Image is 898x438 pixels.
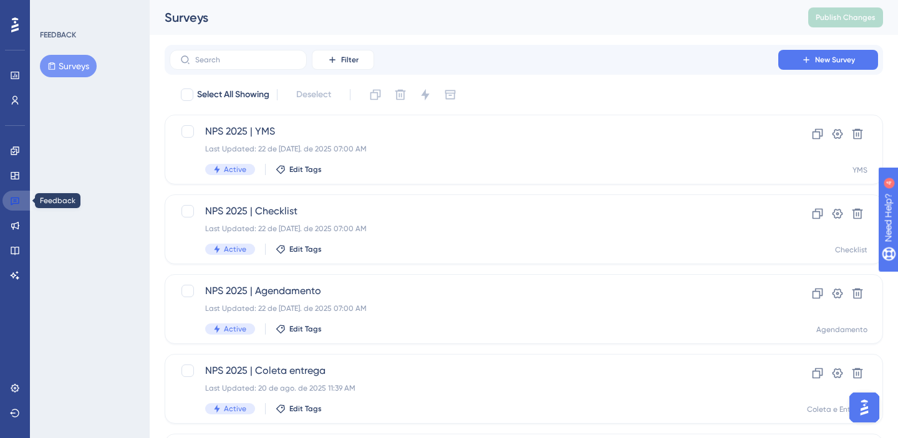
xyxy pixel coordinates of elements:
button: Edit Tags [276,164,322,174]
span: Need Help? [29,3,78,18]
span: Edit Tags [289,164,322,174]
div: Last Updated: 20 de ago. de 2025 11:39 AM [205,383,743,393]
span: Active [224,164,246,174]
span: NPS 2025 | YMS [205,124,743,139]
span: Deselect [296,87,331,102]
span: Active [224,244,246,254]
div: Checklist [835,245,867,255]
iframe: UserGuiding AI Assistant Launcher [846,389,883,426]
input: Search [195,55,296,64]
div: Last Updated: 22 de [DATE]. de 2025 07:00 AM [205,224,743,234]
div: Surveys [165,9,777,26]
button: Deselect [285,83,342,106]
span: NPS 2025 | Agendamento [205,283,743,298]
span: Active [224,404,246,414]
span: NPS 2025 | Coleta entrega [205,363,743,378]
span: Edit Tags [289,404,322,414]
div: Agendamento [816,325,867,335]
span: Edit Tags [289,244,322,254]
div: YMS [852,165,867,175]
div: Coleta e Entrega [807,404,867,414]
button: Edit Tags [276,404,322,414]
button: Publish Changes [808,7,883,27]
span: NPS 2025 | Checklist [205,204,743,219]
span: New Survey [815,55,855,65]
div: Last Updated: 22 de [DATE]. de 2025 07:00 AM [205,303,743,313]
button: Filter [312,50,374,70]
span: Publish Changes [816,12,876,22]
button: New Survey [778,50,878,70]
div: Last Updated: 22 de [DATE]. de 2025 07:00 AM [205,144,743,154]
button: Edit Tags [276,244,322,254]
button: Surveys [40,55,97,77]
span: Select All Showing [197,87,269,102]
span: Filter [341,55,359,65]
span: Edit Tags [289,324,322,334]
button: Edit Tags [276,324,322,334]
span: Active [224,324,246,334]
div: 4 [87,6,90,16]
div: FEEDBACK [40,30,76,40]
